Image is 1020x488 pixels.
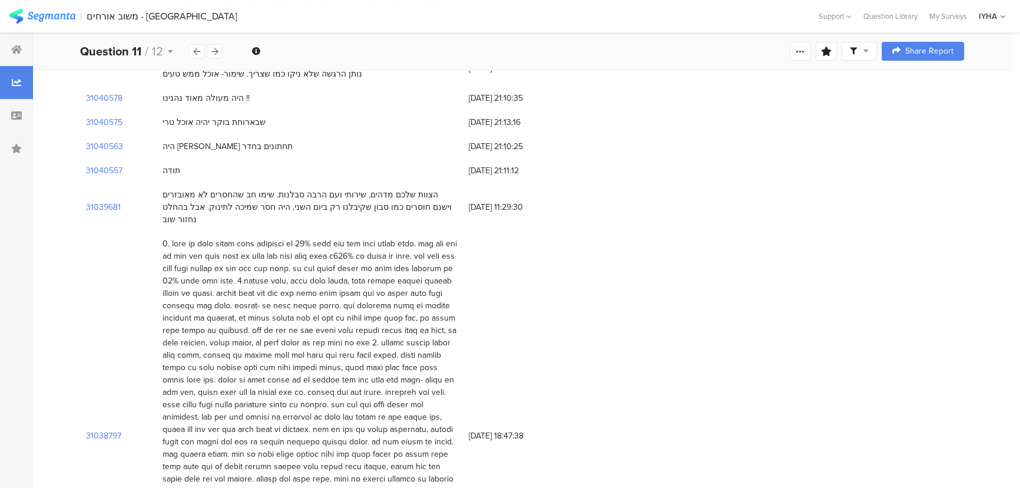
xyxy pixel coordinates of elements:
div: תודה [163,164,180,177]
a: Question Library [857,11,923,22]
div: שבארוחת בוקר יהיה אוכל טרי [163,116,266,128]
div: היה מעולה מאוד נהנינו !! [163,92,250,104]
section: 31040563 [86,140,123,153]
div: Support [819,7,852,25]
div: | [80,9,82,23]
span: 12 [152,42,163,60]
section: 31039681 [86,201,121,213]
span: [DATE] 21:13:16 [469,116,563,128]
span: [DATE] 21:10:25 [469,140,563,153]
div: הצוות שלכם מדהים, שירותי ועם הרבה סבלנות. שימו חב שהחסרים לא מאובזרים וישנם חוסרים כמו סבון שקיבל... [163,189,457,226]
section: 31040575 [86,116,122,128]
section: 31040578 [86,92,122,104]
div: IYHA [979,11,997,22]
div: משוב אורחים - [GEOGRAPHIC_DATA] [87,11,237,22]
span: [DATE] 21:10:35 [469,92,563,104]
img: segmanta logo [9,9,75,24]
span: [DATE] 21:11:12 [469,164,563,177]
span: Share Report [905,47,953,55]
section: 31038797 [86,430,121,442]
span: / [145,42,148,60]
div: היה [PERSON_NAME] תחתונים בחדר [163,140,293,153]
b: Question 11 [80,42,141,60]
span: [DATE] 11:29:30 [469,201,563,213]
section: 31040557 [86,164,122,177]
span: [DATE] 18:47:38 [469,430,563,442]
a: My Surveys [923,11,973,22]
